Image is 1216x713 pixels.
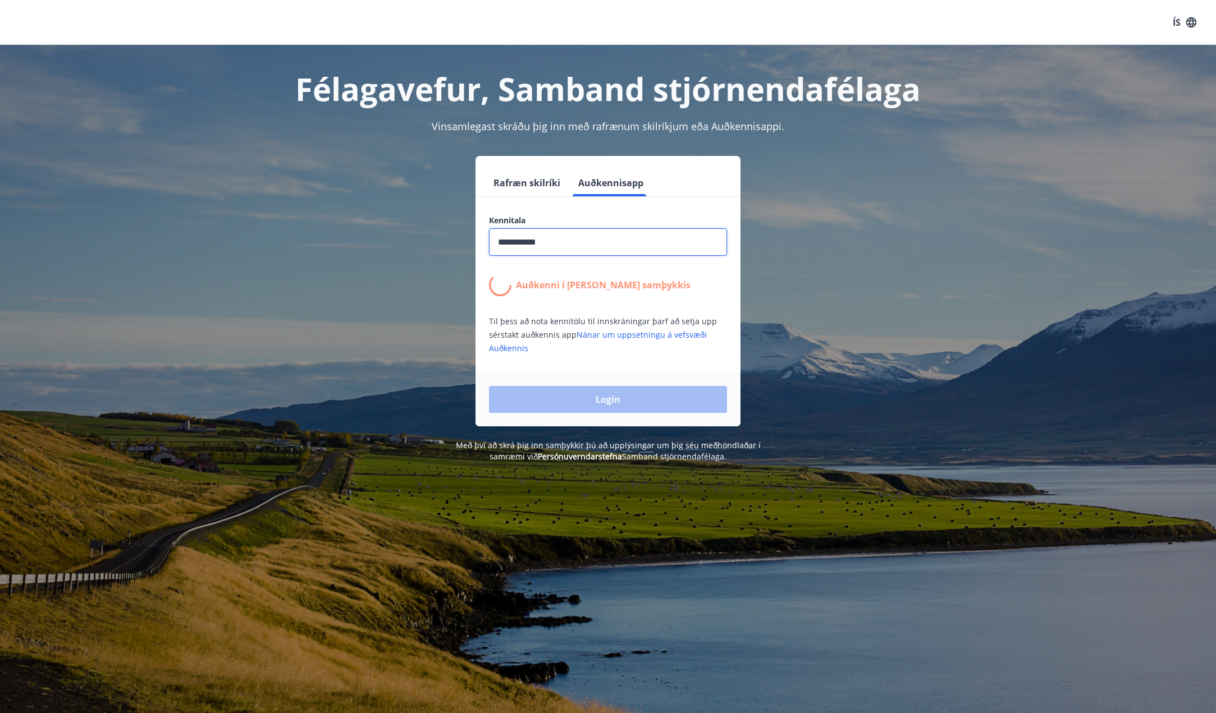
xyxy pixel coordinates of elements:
[217,67,999,110] h1: Félagavefur, Samband stjórnendafélaga
[456,440,761,462] span: Með því að skrá þig inn samþykkir þú að upplýsingar um þig séu meðhöndlaðar í samræmi við Samband...
[489,329,707,353] a: Nánar um uppsetningu á vefsvæði Auðkennis
[516,279,691,291] p: Auðkenni í [PERSON_NAME] samþykkis
[538,451,622,462] a: Persónuverndarstefna
[489,215,727,226] label: Kennitala
[432,119,784,133] span: Vinsamlegast skráðu þig inn með rafrænum skilríkjum eða Auðkennisappi.
[574,169,648,196] button: Auðkennisapp
[1167,12,1203,33] button: ÍS
[489,316,717,353] span: Til þess að nota kennitölu til innskráningar þarf að setja upp sérstakt auðkennis app
[489,169,565,196] button: Rafræn skilríki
